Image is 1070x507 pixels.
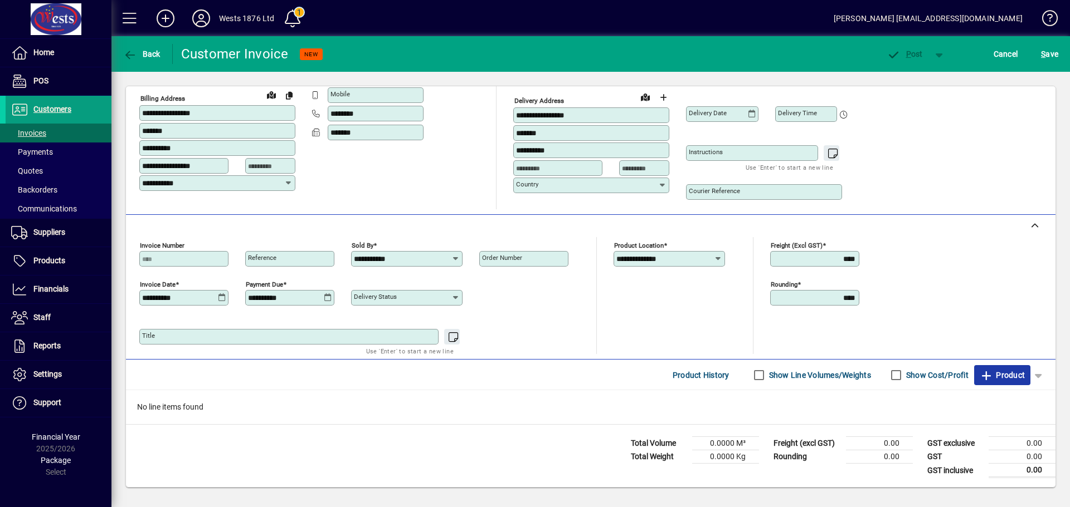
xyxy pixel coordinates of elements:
span: Quotes [11,166,43,175]
td: Rounding [768,450,846,464]
span: Product History [673,366,729,384]
mat-label: Delivery date [689,109,727,117]
button: Post [881,44,928,64]
mat-label: Title [142,332,155,339]
div: Customer Invoice [181,45,289,63]
mat-label: Delivery time [778,109,817,117]
mat-label: Payment due [246,280,283,288]
a: Knowledge Base [1034,2,1056,38]
td: 0.0000 Kg [692,450,759,464]
td: Total Weight [625,450,692,464]
span: Back [123,50,160,58]
span: Suppliers [33,228,65,237]
button: Back [120,44,163,64]
div: [PERSON_NAME] [EMAIL_ADDRESS][DOMAIN_NAME] [834,9,1023,27]
span: Customers [33,105,71,114]
a: View on map [636,88,654,106]
span: S [1041,50,1045,58]
mat-label: Product location [614,242,664,249]
span: Support [33,398,61,407]
button: Add [148,8,183,28]
mat-label: Reference [248,254,276,262]
mat-label: Mobile [330,90,350,98]
a: Staff [6,304,111,332]
span: Payments [11,147,53,156]
mat-label: Order number [482,254,522,262]
a: Quotes [6,161,111,180]
mat-label: Invoice number [140,242,184,249]
span: Package [41,456,71,465]
td: 0.00 [846,450,913,464]
a: Home [6,39,111,67]
app-page-header-button: Back [111,44,173,64]
mat-label: Rounding [771,280,797,288]
label: Show Cost/Profit [904,370,969,381]
span: NEW [304,51,318,58]
mat-label: Freight (excl GST) [771,242,823,249]
a: Support [6,389,111,417]
td: 0.00 [989,464,1056,478]
span: Communications [11,204,77,213]
span: Backorders [11,185,57,194]
span: Financials [33,284,69,293]
a: Products [6,247,111,275]
td: GST inclusive [922,464,989,478]
a: Backorders [6,180,111,199]
mat-label: Country [516,180,538,188]
span: Cancel [994,45,1018,63]
span: Product [980,366,1025,384]
td: GST exclusive [922,437,989,450]
div: Wests 1876 Ltd [219,9,274,27]
mat-label: Instructions [689,148,723,156]
a: POS [6,67,111,95]
mat-label: Sold by [352,242,373,249]
mat-hint: Use 'Enter' to start a new line [746,161,833,174]
a: Financials [6,275,111,303]
button: Choose address [654,88,672,106]
td: 0.00 [989,450,1056,464]
a: Reports [6,332,111,360]
td: Total Volume [625,437,692,450]
td: 0.00 [989,437,1056,450]
td: GST [922,450,989,464]
mat-label: Delivery status [354,293,397,301]
span: P [906,50,911,58]
mat-label: Courier Reference [689,187,740,195]
a: Invoices [6,124,111,142]
button: Product History [668,365,734,385]
a: View on map [262,86,280,104]
span: Staff [33,313,51,322]
span: ost [887,50,923,58]
span: Settings [33,370,62,378]
a: Settings [6,361,111,388]
a: Communications [6,199,111,218]
span: Reports [33,341,61,350]
mat-hint: Use 'Enter' to start a new line [366,344,454,357]
div: No line items found [126,390,1056,424]
button: Copy to Delivery address [280,86,298,104]
a: Payments [6,142,111,161]
mat-label: Invoice date [140,280,176,288]
button: Cancel [991,44,1021,64]
span: POS [33,76,48,85]
span: Products [33,256,65,265]
span: ave [1041,45,1058,63]
button: Save [1038,44,1061,64]
td: 0.0000 M³ [692,437,759,450]
label: Show Line Volumes/Weights [767,370,871,381]
td: Freight (excl GST) [768,437,846,450]
span: Financial Year [32,432,80,441]
button: Profile [183,8,219,28]
td: 0.00 [846,437,913,450]
a: Suppliers [6,219,111,247]
span: Invoices [11,129,46,137]
button: Product [974,365,1030,385]
span: Home [33,48,54,57]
